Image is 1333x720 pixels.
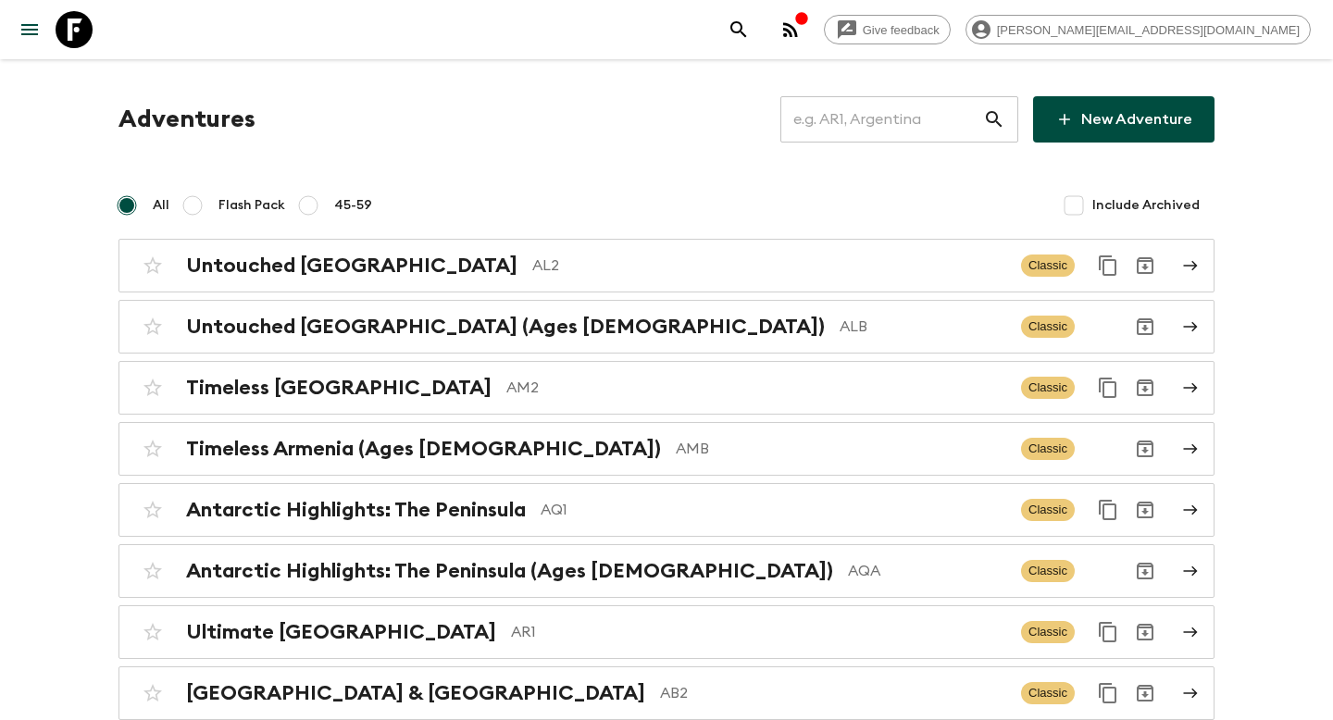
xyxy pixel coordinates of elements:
[1127,308,1164,345] button: Archive
[660,682,1006,704] p: AB2
[1021,316,1075,338] span: Classic
[1127,247,1164,284] button: Archive
[1021,560,1075,582] span: Classic
[1090,614,1127,651] button: Duplicate for 45-59
[118,422,1215,476] a: Timeless Armenia (Ages [DEMOGRAPHIC_DATA])AMBClassicArchive
[1127,552,1164,590] button: Archive
[824,15,951,44] a: Give feedback
[1021,499,1075,521] span: Classic
[118,483,1215,537] a: Antarctic Highlights: The PeninsulaAQ1ClassicDuplicate for 45-59Archive
[186,620,496,644] h2: Ultimate [GEOGRAPHIC_DATA]
[965,15,1311,44] div: [PERSON_NAME][EMAIL_ADDRESS][DOMAIN_NAME]
[541,499,1006,521] p: AQ1
[334,196,372,215] span: 45-59
[153,196,169,215] span: All
[218,196,285,215] span: Flash Pack
[532,254,1006,277] p: AL2
[1127,491,1164,528] button: Archive
[1021,254,1075,277] span: Classic
[848,560,1006,582] p: AQA
[1021,438,1075,460] span: Classic
[186,498,526,522] h2: Antarctic Highlights: The Peninsula
[676,438,1006,460] p: AMB
[1090,369,1127,406] button: Duplicate for 45-59
[853,23,950,37] span: Give feedback
[1127,614,1164,651] button: Archive
[118,101,255,138] h1: Adventures
[1127,369,1164,406] button: Archive
[186,254,517,278] h2: Untouched [GEOGRAPHIC_DATA]
[1021,377,1075,399] span: Classic
[1021,682,1075,704] span: Classic
[1021,621,1075,643] span: Classic
[506,377,1006,399] p: AM2
[118,544,1215,598] a: Antarctic Highlights: The Peninsula (Ages [DEMOGRAPHIC_DATA])AQAClassicArchive
[720,11,757,48] button: search adventures
[1033,96,1215,143] a: New Adventure
[186,681,645,705] h2: [GEOGRAPHIC_DATA] & [GEOGRAPHIC_DATA]
[186,315,825,339] h2: Untouched [GEOGRAPHIC_DATA] (Ages [DEMOGRAPHIC_DATA])
[118,666,1215,720] a: [GEOGRAPHIC_DATA] & [GEOGRAPHIC_DATA]AB2ClassicDuplicate for 45-59Archive
[511,621,1006,643] p: AR1
[11,11,48,48] button: menu
[118,605,1215,659] a: Ultimate [GEOGRAPHIC_DATA]AR1ClassicDuplicate for 45-59Archive
[186,376,492,400] h2: Timeless [GEOGRAPHIC_DATA]
[118,239,1215,292] a: Untouched [GEOGRAPHIC_DATA]AL2ClassicDuplicate for 45-59Archive
[1092,196,1200,215] span: Include Archived
[987,23,1310,37] span: [PERSON_NAME][EMAIL_ADDRESS][DOMAIN_NAME]
[118,361,1215,415] a: Timeless [GEOGRAPHIC_DATA]AM2ClassicDuplicate for 45-59Archive
[186,559,833,583] h2: Antarctic Highlights: The Peninsula (Ages [DEMOGRAPHIC_DATA])
[1127,430,1164,467] button: Archive
[1090,675,1127,712] button: Duplicate for 45-59
[1127,675,1164,712] button: Archive
[780,93,983,145] input: e.g. AR1, Argentina
[840,316,1006,338] p: ALB
[118,300,1215,354] a: Untouched [GEOGRAPHIC_DATA] (Ages [DEMOGRAPHIC_DATA])ALBClassicArchive
[1090,247,1127,284] button: Duplicate for 45-59
[186,437,661,461] h2: Timeless Armenia (Ages [DEMOGRAPHIC_DATA])
[1090,491,1127,528] button: Duplicate for 45-59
